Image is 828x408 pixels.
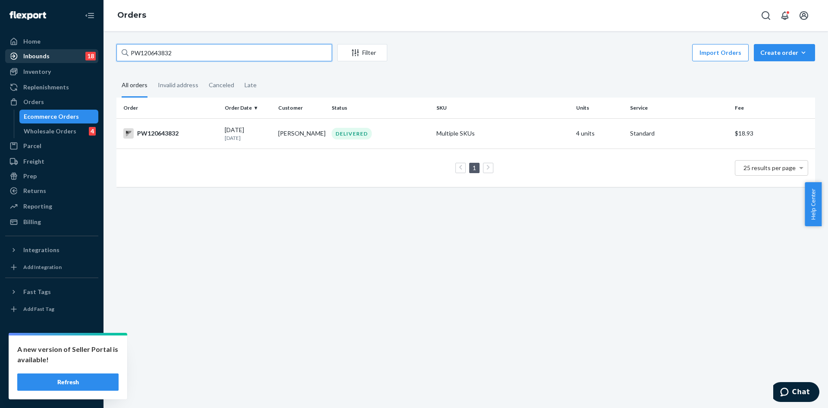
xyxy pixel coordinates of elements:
a: Ecommerce Orders [19,110,99,123]
td: [PERSON_NAME] [275,118,328,149]
input: Search orders [116,44,332,61]
th: Units [573,98,626,118]
button: Filter [337,44,387,61]
a: Returns [5,184,98,198]
div: Inbounds [23,52,50,60]
div: All orders [122,74,147,98]
th: Service [627,98,731,118]
div: 4 [89,127,96,136]
a: Inbounds18 [5,49,98,63]
div: Customer [278,104,325,111]
div: Returns [23,187,46,195]
div: Orders [23,98,44,106]
div: PW120643832 [123,128,218,139]
td: $18.93 [731,118,815,149]
span: 25 results per page [743,164,796,171]
p: Standard [630,129,728,138]
a: Settings [5,340,98,354]
div: Add Fast Tag [23,305,54,313]
p: [DATE] [225,134,271,142]
a: Billing [5,215,98,229]
img: Flexport logo [9,11,46,20]
div: Wholesale Orders [24,127,76,136]
div: Parcel [23,142,41,150]
button: Give Feedback [5,384,98,398]
div: Reporting [23,202,52,211]
button: Help Center [805,182,822,226]
a: Wholesale Orders4 [19,124,99,138]
div: 18 [85,52,96,60]
div: Create order [760,48,809,57]
th: Fee [731,98,815,118]
a: Home [5,35,98,48]
button: Open account menu [795,7,812,24]
a: Orders [117,10,146,20]
div: [DATE] [225,126,271,142]
div: Inventory [23,67,51,76]
a: Help Center [5,369,98,383]
a: Page 1 is your current page [471,164,478,171]
button: Refresh [17,373,119,391]
th: Order Date [221,98,275,118]
td: 4 units [573,118,626,149]
div: Billing [23,218,41,226]
button: Fast Tags [5,285,98,299]
p: A new version of Seller Portal is available! [17,344,119,365]
button: Integrations [5,243,98,257]
div: Ecommerce Orders [24,112,79,121]
a: Replenishments [5,80,98,94]
iframe: Opens a widget where you can chat to one of our agents [773,382,819,404]
a: Reporting [5,199,98,213]
div: Invalid address [158,74,198,96]
button: Open Search Box [757,7,775,24]
button: Create order [754,44,815,61]
th: Status [328,98,433,118]
button: Close Navigation [81,7,98,24]
div: Add Integration [23,263,62,271]
button: Open notifications [776,7,793,24]
ol: breadcrumbs [110,3,153,28]
div: DELIVERED [332,128,372,139]
div: Fast Tags [23,288,51,296]
a: Freight [5,155,98,168]
a: Add Fast Tag [5,302,98,316]
a: Inventory [5,65,98,79]
div: Filter [338,48,387,57]
div: Freight [23,157,44,166]
a: Add Integration [5,260,98,274]
a: Prep [5,169,98,183]
div: Canceled [209,74,234,96]
button: Import Orders [692,44,749,61]
a: Orders [5,95,98,109]
a: Parcel [5,139,98,153]
div: Home [23,37,41,46]
button: Talk to Support [5,354,98,368]
div: Replenishments [23,83,69,92]
td: Multiple SKUs [433,118,573,149]
th: SKU [433,98,573,118]
th: Order [116,98,221,118]
div: Late [245,74,257,96]
div: Integrations [23,246,60,254]
div: Prep [23,172,37,180]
